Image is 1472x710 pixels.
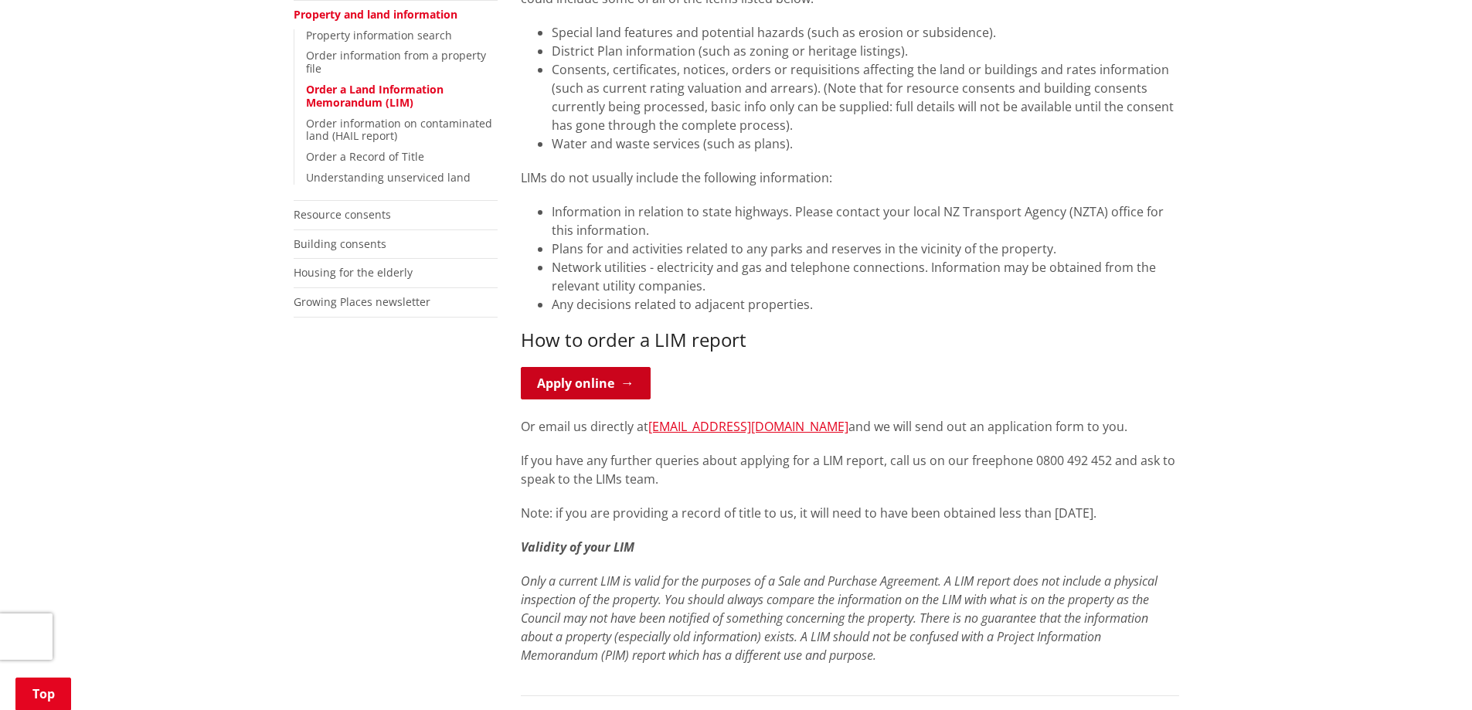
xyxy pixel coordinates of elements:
[294,265,413,280] a: Housing for the elderly
[521,451,1179,488] p: If you have any further queries about applying for a LIM report, call us on our freephone 0800 49...
[521,329,1179,352] h3: How to order a LIM report
[552,23,1179,42] li: Special land features and potential hazards (such as erosion or subsidence).
[306,170,471,185] a: Understanding unserviced land
[552,258,1179,295] li: Network utilities - electricity and gas and telephone connections. Information may be obtained fr...
[521,168,1179,187] p: LIMs do not usually include the following information:
[552,42,1179,60] li: District Plan information (such as zoning or heritage listings).
[648,418,848,435] a: [EMAIL_ADDRESS][DOMAIN_NAME]
[552,134,1179,153] li: Water and waste services (such as plans).
[552,295,1179,314] li: Any decisions related to adjacent properties.
[521,417,1179,436] p: Or email us directly at and we will send out an application form to you.
[521,572,1158,664] em: Only a current LIM is valid for the purposes of a Sale and Purchase Agreement. A LIM report does ...
[521,538,634,555] em: Validity of your LIM
[306,149,424,164] a: Order a Record of Title
[306,116,492,144] a: Order information on contaminated land (HAIL report)
[552,60,1179,134] li: Consents, certificates, notices, orders or requisitions affecting the land or buildings and rates...
[294,7,457,22] a: Property and land information
[294,294,430,309] a: Growing Places newsletter
[306,48,486,76] a: Order information from a property file
[294,207,391,222] a: Resource consents
[15,678,71,710] a: Top
[552,239,1179,258] li: Plans for and activities related to any parks and reserves in the vicinity of the property.
[306,28,452,42] a: Property information search
[521,367,651,399] a: Apply online
[552,202,1179,239] li: Information in relation to state highways. Please contact your local NZ Transport Agency (NZTA) o...
[306,82,444,110] a: Order a Land Information Memorandum (LIM)
[521,504,1179,522] p: Note: if you are providing a record of title to us, it will need to have been obtained less than ...
[294,236,386,251] a: Building consents
[1401,645,1457,701] iframe: Messenger Launcher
